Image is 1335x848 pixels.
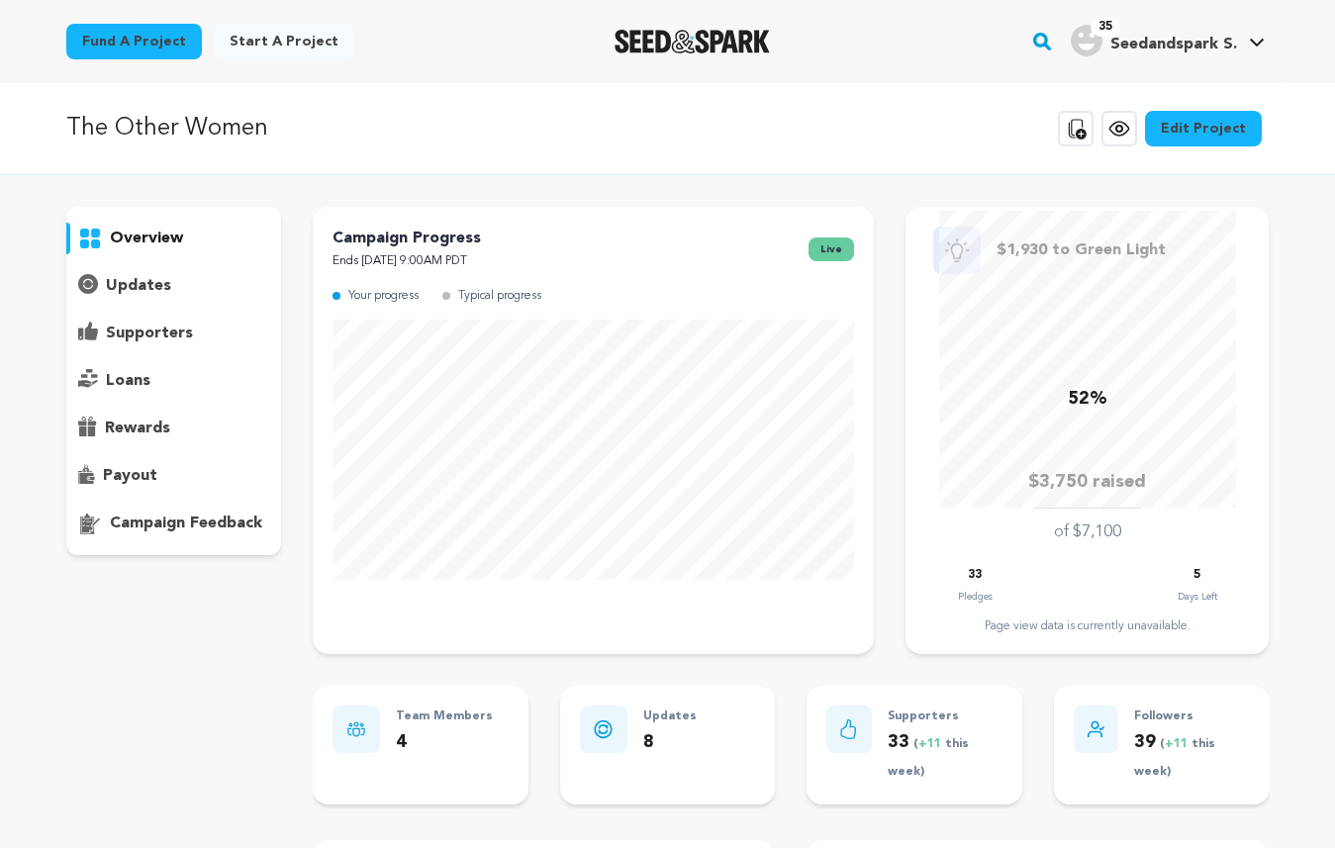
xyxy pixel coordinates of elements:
span: 35 [1091,17,1120,37]
p: The Other Women [66,111,268,146]
p: 8 [643,728,697,757]
span: Seedandspark S. [1110,37,1237,52]
div: Page view data is currently unavailable. [925,618,1249,634]
a: Start a project [214,24,354,59]
p: campaign feedback [110,512,262,535]
p: payout [103,464,157,488]
button: overview [66,223,282,254]
p: 33 [888,728,1002,786]
span: Seedandspark S.'s Profile [1067,21,1269,62]
p: 33 [968,564,982,587]
button: supporters [66,318,282,349]
p: Typical progress [458,285,541,308]
p: Ends [DATE] 9:00AM PDT [333,250,481,273]
a: Fund a project [66,24,202,59]
p: 39 [1134,728,1249,786]
p: Days Left [1178,587,1217,607]
button: payout [66,460,282,492]
img: Seed&Spark Logo Dark Mode [615,30,770,53]
a: Seedandspark S.'s Profile [1067,21,1269,56]
p: of $7,100 [1054,520,1121,544]
div: Seedandspark S.'s Profile [1071,25,1237,56]
p: loans [106,369,150,393]
a: Edit Project [1145,111,1262,146]
p: Campaign Progress [333,227,481,250]
p: Updates [643,706,697,728]
p: 5 [1193,564,1200,587]
p: 52% [1068,385,1107,414]
p: Team Members [396,706,493,728]
button: campaign feedback [66,508,282,539]
button: rewards [66,413,282,444]
button: updates [66,270,282,302]
p: Pledges [958,587,993,607]
p: Supporters [888,706,1002,728]
span: live [809,237,854,261]
p: overview [110,227,183,250]
p: updates [106,274,171,298]
p: Your progress [348,285,419,308]
p: rewards [105,417,170,440]
p: Followers [1134,706,1249,728]
span: ( this week) [888,738,969,779]
p: supporters [106,322,193,345]
img: user.png [1071,25,1102,56]
a: Seed&Spark Homepage [615,30,770,53]
span: +11 [918,738,945,750]
p: 4 [396,728,493,757]
span: +11 [1165,738,1192,750]
button: loans [66,365,282,397]
span: ( this week) [1134,738,1215,779]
